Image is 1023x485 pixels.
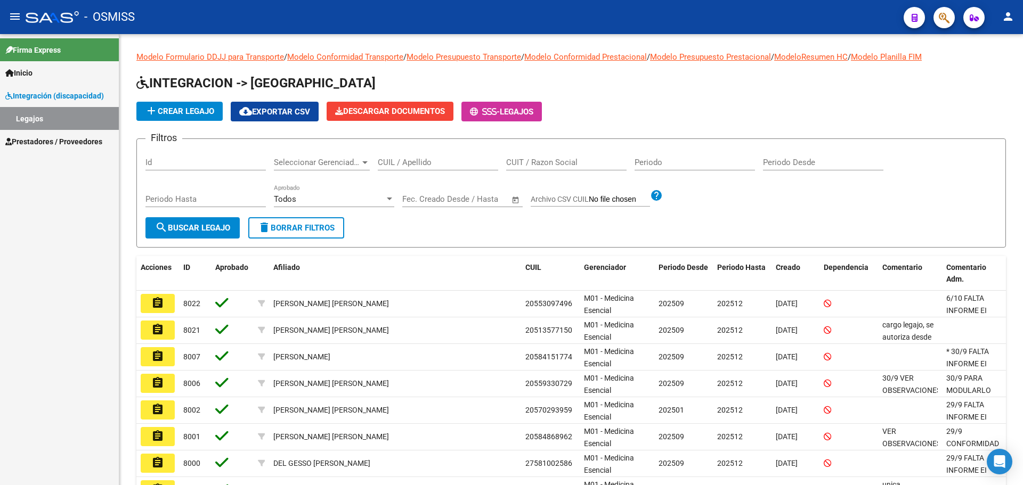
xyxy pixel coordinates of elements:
[151,350,164,363] mat-icon: assignment
[136,76,376,91] span: INTEGRACION -> [GEOGRAPHIC_DATA]
[851,52,922,62] a: Modelo Planilla FIM
[659,406,684,414] span: 202501
[776,299,798,308] span: [DATE]
[776,263,800,272] span: Creado
[145,130,182,145] h3: Filtros
[5,90,104,102] span: Integración (discapacidad)
[584,427,634,448] span: M01 - Medicina Esencial
[717,263,766,272] span: Periodo Hasta
[258,221,271,234] mat-icon: delete
[273,351,330,363] div: [PERSON_NAME]
[776,459,798,467] span: [DATE]
[717,299,743,308] span: 202512
[183,326,200,334] span: 8021
[650,189,663,202] mat-icon: help
[151,323,164,336] mat-icon: assignment
[525,326,572,334] span: 20513577150
[402,194,445,204] input: Fecha inicio
[580,256,654,291] datatable-header-cell: Gerenciador
[819,256,878,291] datatable-header-cell: Dependencia
[155,223,230,233] span: Buscar Legajo
[455,194,507,204] input: Fecha fin
[882,320,933,377] span: cargo legajo, se autoriza desde octubre subo acta acuerdo 09/10
[525,299,572,308] span: 20553097496
[183,459,200,467] span: 8000
[183,406,200,414] span: 8002
[136,52,284,62] a: Modelo Formulario DDJJ para Transporte
[525,379,572,388] span: 20559330729
[5,44,61,56] span: Firma Express
[273,431,389,443] div: [PERSON_NAME] [PERSON_NAME]
[776,352,798,361] span: [DATE]
[650,52,771,62] a: Modelo Presupuesto Prestacional
[145,217,240,239] button: Buscar Legajo
[584,454,634,474] span: M01 - Medicina Esencial
[258,223,335,233] span: Borrar Filtros
[525,459,572,467] span: 27581002586
[274,158,360,167] span: Seleccionar Gerenciador
[335,106,445,116] span: Descargar Documentos
[84,5,135,29] span: - OSMISS
[521,256,580,291] datatable-header-cell: CUIL
[151,456,164,469] mat-icon: assignment
[659,352,684,361] span: 202509
[215,263,248,272] span: Aprobado
[183,379,200,388] span: 8006
[654,256,713,291] datatable-header-cell: Periodo Desde
[772,256,819,291] datatable-header-cell: Creado
[882,374,941,394] span: 30/9 VER OBSERVACIONES
[659,459,684,467] span: 202509
[946,263,986,284] span: Comentario Adm.
[584,347,634,368] span: M01 - Medicina Esencial
[273,263,300,272] span: Afiliado
[946,294,987,315] span: 6/10 FALTA INFORME EI
[717,432,743,441] span: 202512
[584,400,634,421] span: M01 - Medicina Esencial
[273,404,389,416] div: [PERSON_NAME] [PERSON_NAME]
[824,263,868,272] span: Dependencia
[500,107,533,117] span: Legajos
[776,406,798,414] span: [DATE]
[584,320,634,341] span: M01 - Medicina Esencial
[239,105,252,118] mat-icon: cloud_download
[717,352,743,361] span: 202512
[946,400,987,421] span: 29/9 FALTA INFORME EI
[145,106,214,116] span: Crear Legajo
[584,374,634,394] span: M01 - Medicina Esencial
[273,324,389,336] div: [PERSON_NAME] [PERSON_NAME]
[1002,10,1014,23] mat-icon: person
[231,102,319,121] button: Exportar CSV
[274,194,296,204] span: Todos
[882,427,941,460] span: VER OBSERVACIONES 29/ 9 - 8/10
[183,432,200,441] span: 8001
[136,102,223,121] button: Crear Legajo
[239,107,310,117] span: Exportar CSV
[525,352,572,361] span: 20584151774
[942,256,1006,291] datatable-header-cell: Comentario Adm.
[470,107,500,117] span: -
[141,263,172,272] span: Acciones
[776,379,798,388] span: [DATE]
[584,294,634,315] span: M01 - Medicina Esencial
[717,406,743,414] span: 202512
[407,52,521,62] a: Modelo Presupuesto Transporte
[273,298,389,310] div: [PERSON_NAME] [PERSON_NAME]
[525,263,541,272] span: CUIL
[882,263,922,272] span: Comentario
[151,403,164,416] mat-icon: assignment
[717,379,743,388] span: 202512
[179,256,211,291] datatable-header-cell: ID
[525,406,572,414] span: 20570293959
[510,194,522,206] button: Open calendar
[155,221,168,234] mat-icon: search
[183,352,200,361] span: 8007
[659,299,684,308] span: 202509
[946,454,987,474] span: 29/9 FALTA INFORME EI
[776,432,798,441] span: [DATE]
[287,52,403,62] a: Modelo Conformidad Transporte
[878,256,942,291] datatable-header-cell: Comentario
[269,256,521,291] datatable-header-cell: Afiliado
[659,379,684,388] span: 202509
[717,459,743,467] span: 202512
[713,256,772,291] datatable-header-cell: Periodo Hasta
